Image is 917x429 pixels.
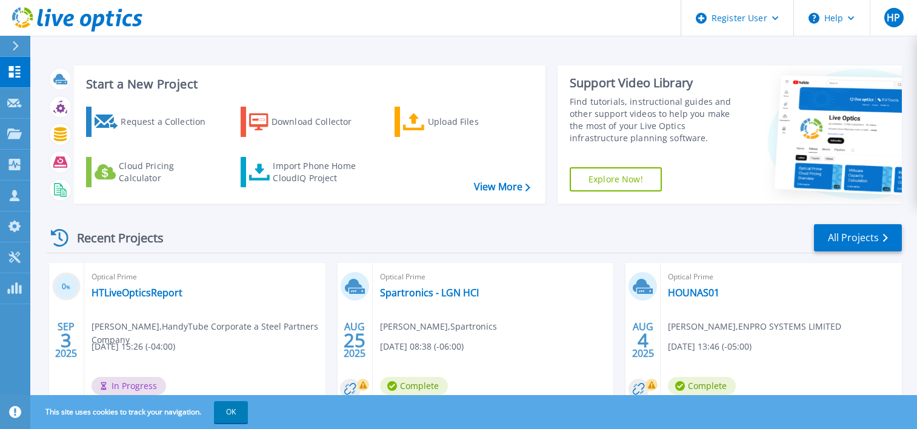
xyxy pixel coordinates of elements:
a: All Projects [814,224,902,251]
div: AUG 2025 [343,318,366,362]
button: OK [214,401,248,423]
div: Import Phone Home CloudIQ Project [273,160,367,184]
span: 3 [61,335,72,345]
div: Upload Files [428,110,525,134]
div: Support Video Library [570,75,742,91]
h3: Start a New Project [86,78,530,91]
span: % [66,284,70,290]
div: Download Collector [272,110,368,134]
a: Spartronics - LGN HCI [380,287,479,299]
span: This site uses cookies to track your navigation. [33,401,248,423]
span: In Progress [92,377,166,395]
a: Explore Now! [570,167,662,191]
div: Recent Projects [47,223,180,253]
span: Complete [380,377,448,395]
div: Find tutorials, instructional guides and other support videos to help you make the most of your L... [570,96,742,144]
a: Upload Files [395,107,530,137]
span: Complete [668,377,736,395]
h3: 0 [52,280,81,294]
span: 4 [638,335,649,345]
a: HOUNAS01 [668,287,719,299]
div: AUG 2025 [632,318,655,362]
span: Optical Prime [380,270,607,284]
a: Cloud Pricing Calculator [86,157,221,187]
span: Optical Prime [92,270,318,284]
a: Download Collector [241,107,376,137]
a: Request a Collection [86,107,221,137]
span: 25 [344,335,365,345]
span: [PERSON_NAME] , HandyTube Corporate a Steel Partners Company [92,320,325,347]
a: View More [474,181,530,193]
span: HP [887,13,900,22]
span: [DATE] 13:46 (-05:00) [668,340,752,353]
div: Cloud Pricing Calculator [119,160,216,184]
span: [DATE] 15:26 (-04:00) [92,340,175,353]
div: SEP 2025 [55,318,78,362]
span: Optical Prime [668,270,895,284]
div: Request a Collection [121,110,218,134]
a: HTLiveOpticsReport [92,287,182,299]
span: [PERSON_NAME] , ENPRO SYSTEMS LIMITED [668,320,841,333]
span: [DATE] 08:38 (-06:00) [380,340,464,353]
span: [PERSON_NAME] , Spartronics [380,320,497,333]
